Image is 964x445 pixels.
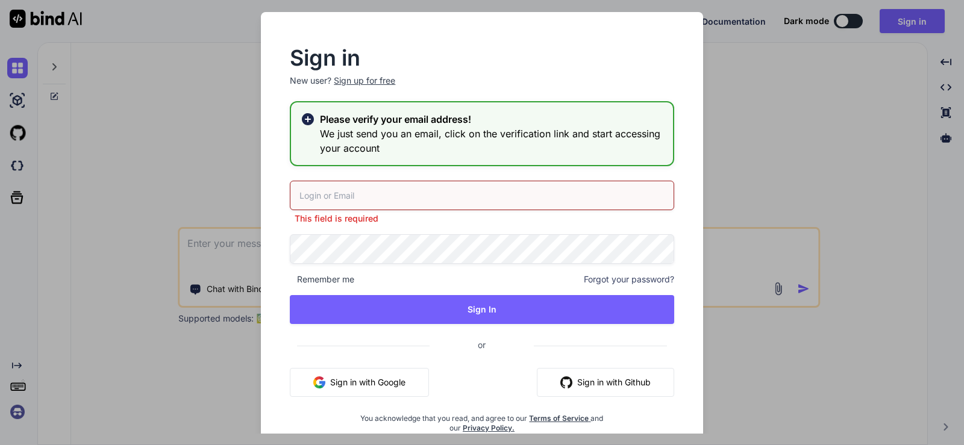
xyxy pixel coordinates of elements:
h2: Sign in [290,48,674,67]
img: google [313,376,325,388]
button: Sign In [290,295,674,324]
h3: We just send you an email, click on the verification link and start accessing your account [320,126,663,155]
h2: Please verify your email address! [320,112,663,126]
span: or [430,330,534,359]
a: Privacy Policy. [463,423,515,432]
img: github [560,376,572,388]
button: Sign in with Github [537,368,674,397]
p: New user? [290,75,674,101]
p: This field is required [290,213,674,225]
span: Remember me [290,273,354,285]
button: Sign in with Google [290,368,429,397]
a: Terms of Service [529,414,590,423]
input: Login or Email [290,181,674,210]
span: Forgot your password? [584,273,674,285]
div: You acknowledge that you read, and agree to our and our [354,406,610,433]
div: Sign up for free [334,75,395,87]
